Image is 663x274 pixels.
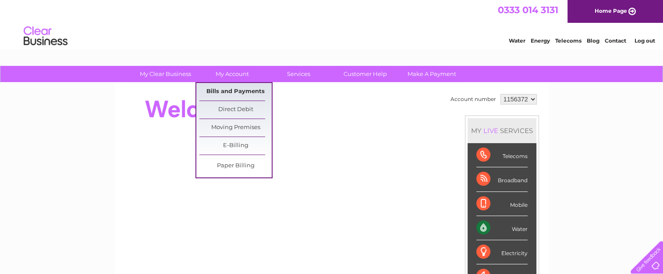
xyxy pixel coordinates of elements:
[587,37,599,44] a: Blog
[199,119,272,137] a: Moving Premises
[396,66,468,82] a: Make A Payment
[199,157,272,175] a: Paper Billing
[476,143,528,167] div: Telecoms
[468,118,536,143] div: MY SERVICES
[531,37,550,44] a: Energy
[476,167,528,191] div: Broadband
[476,192,528,216] div: Mobile
[448,92,498,107] td: Account number
[199,83,272,101] a: Bills and Payments
[476,216,528,240] div: Water
[482,126,500,135] div: LIVE
[199,137,272,155] a: E-Billing
[262,66,335,82] a: Services
[509,37,525,44] a: Water
[196,66,268,82] a: My Account
[634,37,655,44] a: Log out
[555,37,581,44] a: Telecoms
[125,5,539,43] div: Clear Business is a trading name of Verastar Limited (registered in [GEOGRAPHIC_DATA] No. 3667643...
[129,66,202,82] a: My Clear Business
[476,240,528,264] div: Electricity
[199,101,272,119] a: Direct Debit
[23,23,68,50] img: logo.png
[329,66,401,82] a: Customer Help
[605,37,626,44] a: Contact
[498,4,558,15] a: 0333 014 3131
